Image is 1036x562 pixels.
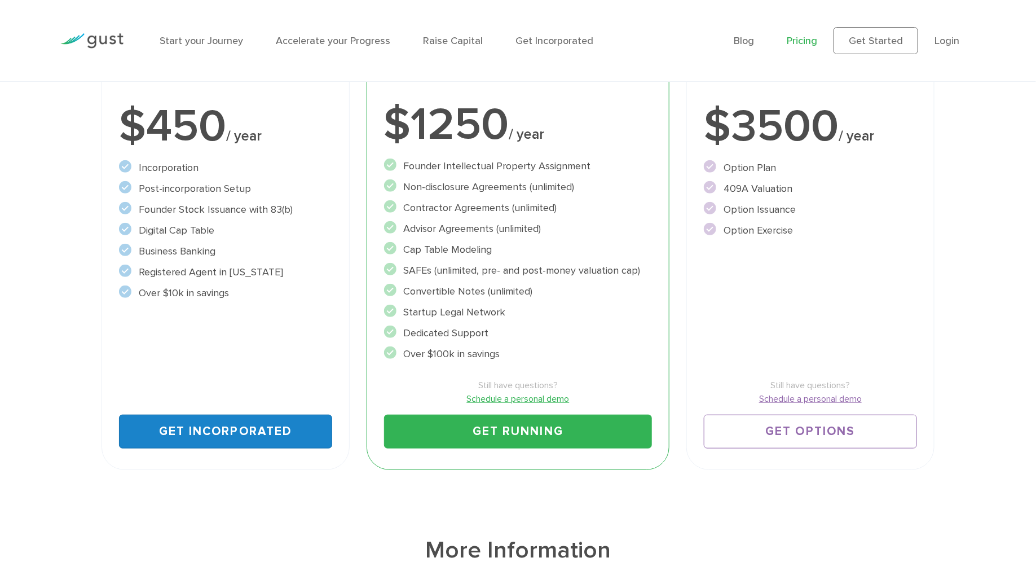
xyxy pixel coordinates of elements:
[384,326,653,341] li: Dedicated Support
[704,104,916,149] div: $3500
[834,27,918,54] a: Get Started
[423,35,483,47] a: Raise Capital
[704,202,916,217] li: Option Issuance
[384,179,653,195] li: Non-disclosure Agreements (unlimited)
[384,415,653,449] a: Get Running
[119,265,332,280] li: Registered Agent in [US_STATE]
[60,33,124,49] img: Gust Logo
[119,244,332,259] li: Business Banking
[384,159,653,174] li: Founder Intellectual Property Assignment
[384,221,653,236] li: Advisor Agreements (unlimited)
[384,379,653,392] span: Still have questions?
[119,202,332,217] li: Founder Stock Issuance with 83(b)
[384,102,653,147] div: $1250
[704,392,916,406] a: Schedule a personal demo
[839,128,874,144] span: / year
[734,35,754,47] a: Blog
[787,35,817,47] a: Pricing
[704,223,916,238] li: Option Exercise
[160,35,243,47] a: Start your Journey
[119,286,332,301] li: Over $10k in savings
[384,263,653,278] li: SAFEs (unlimited, pre- and post-money valuation cap)
[704,181,916,196] li: 409A Valuation
[384,346,653,362] li: Over $100k in savings
[119,415,332,449] a: Get Incorporated
[119,223,332,238] li: Digital Cap Table
[704,160,916,175] li: Option Plan
[384,242,653,257] li: Cap Table Modeling
[704,415,916,449] a: Get Options
[704,379,916,392] span: Still have questions?
[119,104,332,149] div: $450
[226,128,262,144] span: / year
[384,284,653,299] li: Convertible Notes (unlimited)
[934,35,959,47] a: Login
[384,392,653,406] a: Schedule a personal demo
[515,35,593,47] a: Get Incorporated
[119,181,332,196] li: Post-incorporation Setup
[384,305,653,320] li: Startup Legal Network
[384,200,653,216] li: Contractor Agreements (unlimited)
[276,35,390,47] a: Accelerate your Progress
[119,160,332,175] li: Incorporation
[509,126,545,143] span: / year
